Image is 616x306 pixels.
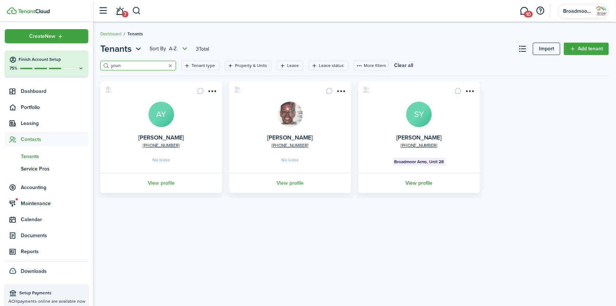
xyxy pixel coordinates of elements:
filter-tag: Open filter [277,61,303,70]
span: Sort by [150,45,169,52]
a: [PERSON_NAME] [138,133,184,142]
span: A-Z [169,45,177,52]
button: Open menu [150,44,189,53]
span: 7 [122,11,128,17]
span: Service Pros [21,165,88,173]
img: Rosaland Hawkins [277,102,303,127]
button: Sort byA-Z [150,44,189,53]
filter-tag-label: Tenant type [192,62,215,69]
span: Accounting [21,184,88,191]
button: Open menu [100,42,143,55]
img: Broadmoor Management [595,5,607,17]
header-page-total: 3 Total [196,45,209,53]
button: Tenants [100,42,143,55]
img: TenantCloud [7,7,17,14]
span: Tenants [100,42,132,55]
a: [PERSON_NAME] [396,133,442,142]
a: Dashboard [100,31,122,37]
button: Search [132,5,141,17]
a: [PHONE_NUMBER] [272,142,308,149]
span: Broadmoor Arms, Unit 28 [394,158,444,165]
a: Service Pros [5,162,88,175]
span: Documents [21,232,88,239]
filter-tag-label: Lease [287,62,299,69]
p: 75% [9,65,18,71]
span: Tenants [21,153,88,160]
a: [PHONE_NUMBER] [401,142,438,149]
input: Search here... [109,62,173,69]
button: Open menu [335,87,347,97]
a: [PERSON_NAME] [267,133,313,142]
span: Reports [21,248,88,255]
button: Clear all [394,61,413,70]
a: View profile [357,173,481,193]
span: Contacts [21,136,88,143]
button: Open menu [5,29,88,43]
a: Reports [5,244,88,259]
a: View profile [99,173,223,193]
a: Import [533,43,560,55]
span: Setup Payments [19,290,85,297]
h4: Finish Account Setup [19,56,84,63]
span: Leasing [21,119,88,127]
span: 10 [524,11,533,17]
p: ACH [8,298,85,305]
span: Tenants [127,31,143,37]
a: Messaging [517,2,531,20]
a: Dashboard [5,84,88,98]
a: SY [406,102,432,127]
button: Open menu [206,87,217,97]
a: View profile [228,173,352,193]
button: Open resource center [534,5,547,17]
span: Calendar [21,216,88,223]
img: TenantCloud [18,9,50,13]
span: Dashboard [21,87,88,95]
span: Create New [30,34,56,39]
a: AY [149,102,174,127]
span: Downloads [21,267,47,275]
span: No lease [281,158,299,162]
button: Open sidebar [96,4,110,18]
button: Open menu [464,87,476,97]
a: Tenants [5,150,88,162]
span: Portfolio [21,103,88,111]
filter-tag: Open filter [309,61,348,70]
a: Add tenant [564,43,609,55]
filter-tag-label: Lease status [319,62,344,69]
span: payments online are available now [18,298,85,305]
span: Maintenance [21,200,88,207]
filter-tag-label: Property & Units [235,62,267,69]
a: [PHONE_NUMBER] [143,142,180,149]
filter-tag: Open filter [181,61,219,70]
span: Broadmoor Management [563,9,592,14]
filter-tag: Open filter [225,61,272,70]
button: Finish Account Setup75% [5,51,88,77]
a: Notifications [113,2,127,20]
span: No lease [153,158,170,162]
button: More filters [354,61,389,70]
button: Clear search [165,60,176,71]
